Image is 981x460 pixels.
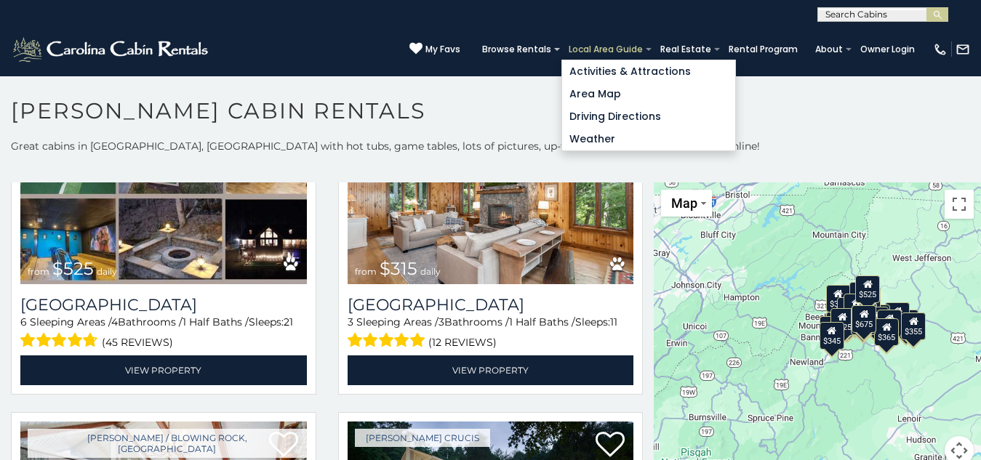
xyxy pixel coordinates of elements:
[284,315,293,328] span: 21
[885,302,910,330] div: $930
[348,295,634,315] a: [GEOGRAPHIC_DATA]
[20,315,27,328] span: 6
[409,42,460,57] a: My Favs
[20,92,307,284] img: Wildlife Manor
[856,275,881,302] div: $525
[428,333,497,352] span: (12 reviews)
[562,128,735,150] a: Weather
[28,429,307,458] a: [PERSON_NAME] / Blowing Rock, [GEOGRAPHIC_DATA]
[111,315,118,328] span: 4
[348,92,634,284] img: Chimney Island
[851,307,876,335] div: $315
[348,355,634,385] a: View Property
[933,42,948,57] img: phone-regular-white.png
[610,315,617,328] span: 11
[52,258,94,279] span: $525
[439,315,444,328] span: 3
[956,42,970,57] img: mail-regular-white.png
[661,190,712,217] button: Change map style
[348,92,634,284] a: Chimney Island from $315 daily
[348,295,634,315] h3: Chimney Island
[852,305,877,333] div: $675
[721,39,805,60] a: Rental Program
[562,60,735,83] a: Activities & Attractions
[875,318,900,345] div: $365
[561,39,650,60] a: Local Area Guide
[97,266,117,277] span: daily
[826,284,851,312] div: $305
[877,310,902,337] div: $299
[671,195,697,211] span: Map
[420,266,441,277] span: daily
[20,92,307,284] a: Wildlife Manor from $525 daily
[11,35,212,64] img: White-1-2.png
[945,190,974,219] button: Toggle fullscreen view
[348,315,634,352] div: Sleeping Areas / Bathrooms / Sleeps:
[20,295,307,315] a: [GEOGRAPHIC_DATA]
[562,83,735,105] a: Area Map
[844,294,868,321] div: $210
[425,43,460,56] span: My Favs
[355,429,490,447] a: [PERSON_NAME] Crucis
[183,315,249,328] span: 1 Half Baths /
[20,295,307,315] h3: Wildlife Manor
[355,266,377,277] span: from
[562,105,735,128] a: Driving Directions
[28,266,49,277] span: from
[380,258,417,279] span: $315
[475,39,558,60] a: Browse Rentals
[808,39,850,60] a: About
[653,39,718,60] a: Real Estate
[830,307,855,335] div: $325
[902,312,926,340] div: $355
[20,355,307,385] a: View Property
[20,315,307,352] div: Sleeping Areas / Bathrooms / Sleeps:
[509,315,575,328] span: 1 Half Baths /
[348,315,353,328] span: 3
[102,333,173,352] span: (45 reviews)
[820,322,844,350] div: $345
[853,39,922,60] a: Owner Login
